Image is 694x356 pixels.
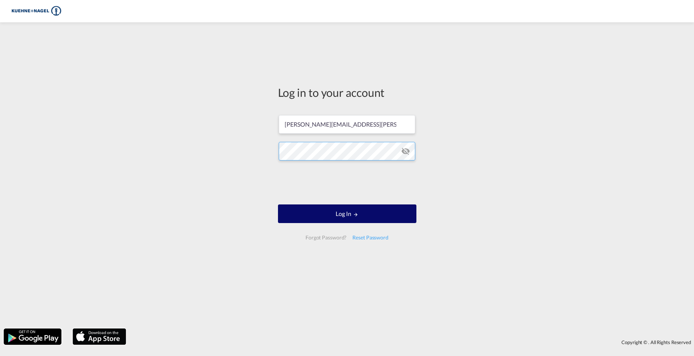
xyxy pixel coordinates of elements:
img: apple.png [72,328,127,346]
div: Copyright © . All Rights Reserved [130,336,694,349]
input: Enter email/phone number [279,115,415,134]
md-icon: icon-eye-off [401,147,410,156]
img: google.png [3,328,62,346]
div: Forgot Password? [303,231,349,244]
div: Log in to your account [278,85,416,100]
iframe: reCAPTCHA [291,168,404,197]
img: 36441310f41511efafde313da40ec4a4.png [11,3,61,20]
button: LOGIN [278,204,416,223]
div: Reset Password [349,231,391,244]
